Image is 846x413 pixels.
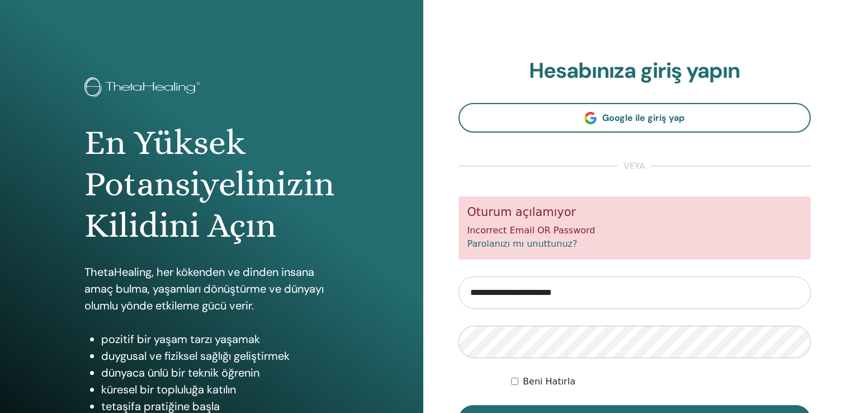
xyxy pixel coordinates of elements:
[618,159,651,173] span: veya
[467,238,578,249] a: Parolanızı mı unuttunuz?
[84,122,338,247] h1: En Yüksek Potansiyelinizin Kilidini Açın
[459,196,811,260] div: Incorrect Email OR Password
[101,348,338,364] li: duygusal ve fiziksel sağlığı geliştirmek
[459,103,811,133] a: Google ile giriş yap
[511,375,811,388] div: Keep me authenticated indefinitely or until I manually logout
[101,364,338,381] li: dünyaca ünlü bir teknik öğrenin
[101,331,338,348] li: pozitif bir yaşam tarzı yaşamak
[523,375,575,388] label: Beni Hatırla
[101,381,338,398] li: küresel bir topluluğa katılın
[84,264,338,314] p: ThetaHealing, her kökenden ve dinden insana amaç bulma, yaşamları dönüştürme ve dünyayı olumlu yö...
[459,58,811,84] h2: Hesabınıza giriş yapın
[467,205,802,219] h5: Oturum açılamıyor
[602,112,684,124] span: Google ile giriş yap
